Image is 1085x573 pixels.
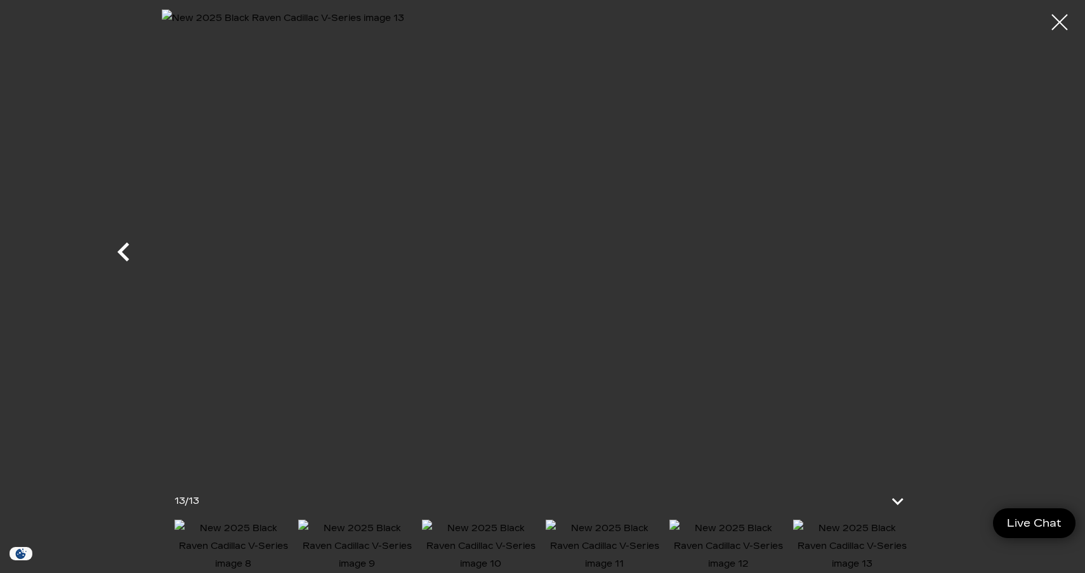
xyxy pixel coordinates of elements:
img: Opt-Out Icon [6,547,36,560]
img: New 2025 Black Raven Cadillac V-Series image 9 [298,520,416,573]
section: Click to Open Cookie Consent Modal [6,547,36,560]
img: New 2025 Black Raven Cadillac V-Series image 13 [162,10,923,471]
span: Live Chat [1001,516,1068,530]
img: New 2025 Black Raven Cadillac V-Series image 10 [422,520,539,573]
span: 13 [174,496,185,506]
img: New 2025 Black Raven Cadillac V-Series image 11 [546,520,663,573]
a: Live Chat [993,508,1075,538]
div: Previous [105,227,143,284]
span: 13 [188,496,199,506]
img: New 2025 Black Raven Cadillac V-Series image 8 [174,520,292,573]
img: New 2025 Black Raven Cadillac V-Series image 12 [669,520,787,573]
img: New 2025 Black Raven Cadillac V-Series image 13 [793,520,911,573]
div: / [174,492,199,510]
